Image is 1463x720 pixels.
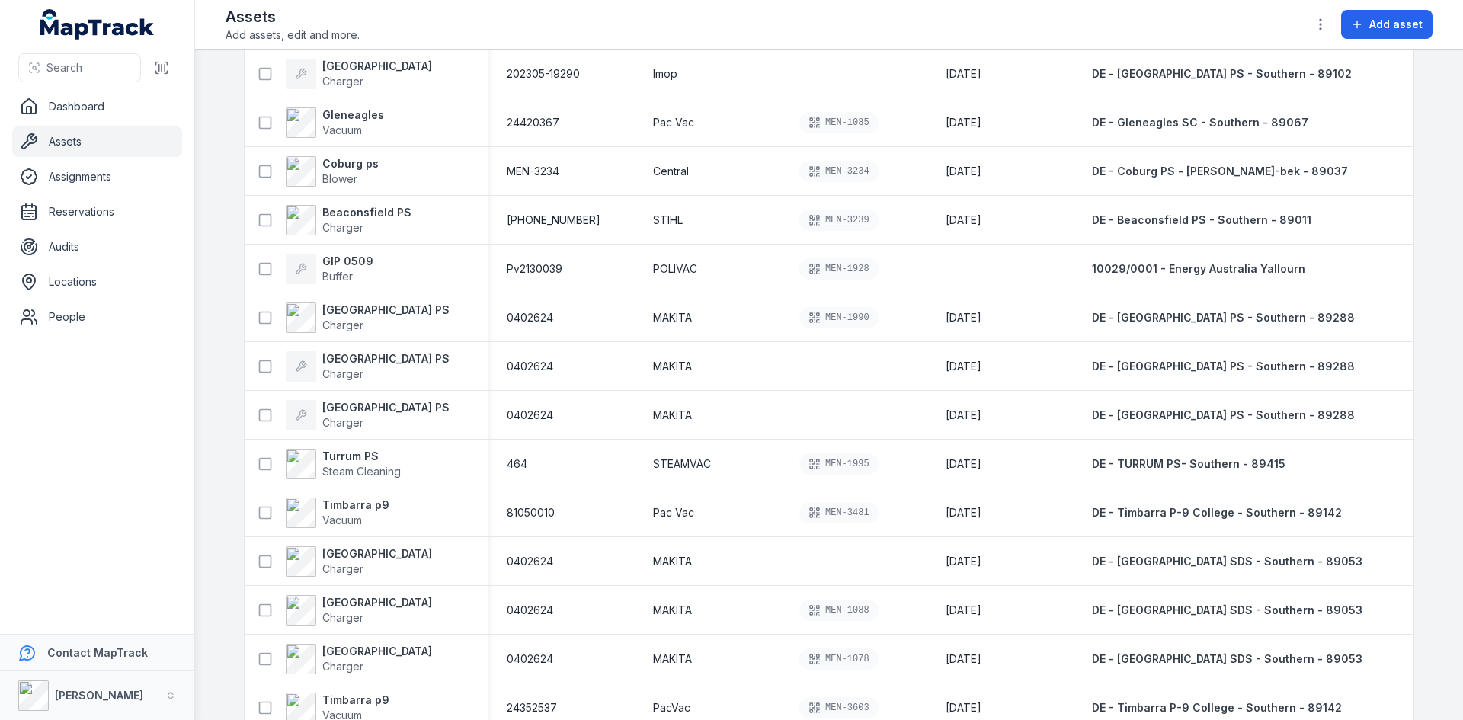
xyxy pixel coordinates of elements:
a: [GEOGRAPHIC_DATA] PSCharger [286,400,450,430]
span: Charger [322,367,363,380]
div: MEN-3234 [799,161,879,182]
strong: Coburg ps [322,156,379,171]
span: 0402624 [507,651,553,667]
a: [GEOGRAPHIC_DATA]Charger [286,59,432,89]
a: [GEOGRAPHIC_DATA]Charger [286,546,432,577]
a: DE - [GEOGRAPHIC_DATA] PS - Southern - 89288 [1092,359,1355,374]
span: 10029/0001 - Energy Australia Yallourn [1092,262,1305,275]
a: Reservations [12,197,182,227]
span: Central [653,164,689,179]
strong: GIP 0509 [322,254,373,269]
span: STEAMVAC [653,456,711,472]
span: DE - Gleneagles SC - Southern - 89067 [1092,116,1308,129]
span: [DATE] [946,555,981,568]
a: GleneaglesVacuum [286,107,384,138]
time: 2/4/2026, 12:00:00 AM [946,164,981,179]
span: [DATE] [946,408,981,421]
span: Charger [322,416,363,429]
strong: [GEOGRAPHIC_DATA] [322,546,432,562]
time: 2/1/2026, 12:00:00 AM [946,505,981,520]
span: Charger [322,318,363,331]
span: Pac Vac [653,505,694,520]
span: Pv2130039 [507,261,562,277]
span: DE - Timbarra P-9 College - Southern - 89142 [1092,701,1342,714]
strong: [GEOGRAPHIC_DATA] PS [322,351,450,366]
a: DE - [GEOGRAPHIC_DATA] SDS - Southern - 89053 [1092,603,1362,618]
a: Timbarra p9Vacuum [286,498,389,528]
div: MEN-1990 [799,307,879,328]
span: [DATE] [946,603,981,616]
span: 24352537 [507,700,557,715]
div: MEN-1928 [799,258,879,280]
time: 2/1/2026, 12:00:00 AM [946,554,981,569]
span: Add assets, edit and more. [226,27,360,43]
div: MEN-3603 [799,697,879,718]
span: DE - [GEOGRAPHIC_DATA] PS - Southern - 89288 [1092,311,1355,324]
span: DE - Coburg PS - [PERSON_NAME]-bek - 89037 [1092,165,1348,178]
span: DE - [GEOGRAPHIC_DATA] PS - Southern - 89288 [1092,408,1355,421]
span: 202305-19290 [507,66,580,82]
div: MEN-1995 [799,453,879,475]
a: [GEOGRAPHIC_DATA] PSCharger [286,351,450,382]
span: 81050010 [507,505,555,520]
button: Search [18,53,141,82]
a: DE - [GEOGRAPHIC_DATA] SDS - Southern - 89053 [1092,554,1362,569]
a: DE - [GEOGRAPHIC_DATA] SDS - Southern - 89053 [1092,651,1362,667]
strong: Gleneagles [322,107,384,123]
a: Locations [12,267,182,297]
span: Charger [322,75,363,88]
strong: Contact MapTrack [47,646,148,659]
span: 0402624 [507,310,553,325]
span: STIHL [653,213,683,228]
a: [GEOGRAPHIC_DATA]Charger [286,644,432,674]
strong: [GEOGRAPHIC_DATA] PS [322,302,450,318]
span: DE - TURRUM PS- Southern - 89415 [1092,457,1285,470]
span: [PHONE_NUMBER] [507,213,600,228]
span: [DATE] [946,311,981,324]
span: Charger [322,660,363,673]
span: 464 [507,456,527,472]
span: MAKITA [653,603,692,618]
time: 2/1/2026, 12:00:00 AM [946,603,981,618]
span: [DATE] [946,360,981,373]
span: DE - [GEOGRAPHIC_DATA] PS - Southern - 89102 [1092,67,1352,80]
a: DE - Gleneagles SC - Southern - 89067 [1092,115,1308,130]
span: MAKITA [653,359,692,374]
a: Dashboard [12,91,182,122]
strong: Turrum PS [322,449,401,464]
span: MAKITA [653,554,692,569]
span: Charger [322,562,363,575]
span: [DATE] [946,652,981,665]
span: Vacuum [322,123,362,136]
span: POLIVAC [653,261,697,277]
span: [DATE] [946,213,981,226]
span: Blower [322,172,357,185]
button: Add asset [1341,10,1433,39]
span: Charger [322,221,363,234]
span: DE - [GEOGRAPHIC_DATA] PS - Southern - 89288 [1092,360,1355,373]
time: 2/1/2026, 12:00:00 AM [946,456,981,472]
time: 2/1/2026, 12:00:00 AM [946,310,981,325]
span: [DATE] [946,116,981,129]
span: MAKITA [653,310,692,325]
span: MEN-3234 [507,164,559,179]
a: Audits [12,232,182,262]
a: [GEOGRAPHIC_DATA]Charger [286,595,432,626]
time: 2/1/2026, 12:00:00 AM [946,651,981,667]
span: 0402624 [507,554,553,569]
span: Charger [322,611,363,624]
div: MEN-3481 [799,502,879,523]
time: 2/5/2026, 12:00:00 AM [946,115,981,130]
span: DE - [GEOGRAPHIC_DATA] SDS - Southern - 89053 [1092,652,1362,665]
span: DE - Timbarra P-9 College - Southern - 89142 [1092,506,1342,519]
span: Buffer [322,270,353,283]
time: 2/4/2026, 12:00:00 AM [946,213,981,228]
span: MAKITA [653,651,692,667]
span: DE - Beaconsfield PS - Southern - 89011 [1092,213,1311,226]
a: DE - Coburg PS - [PERSON_NAME]-bek - 89037 [1092,164,1348,179]
span: Vacuum [322,514,362,526]
strong: Timbarra p9 [322,498,389,513]
h2: Assets [226,6,360,27]
a: DE - Timbarra P-9 College - Southern - 89142 [1092,505,1342,520]
span: 0402624 [507,603,553,618]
